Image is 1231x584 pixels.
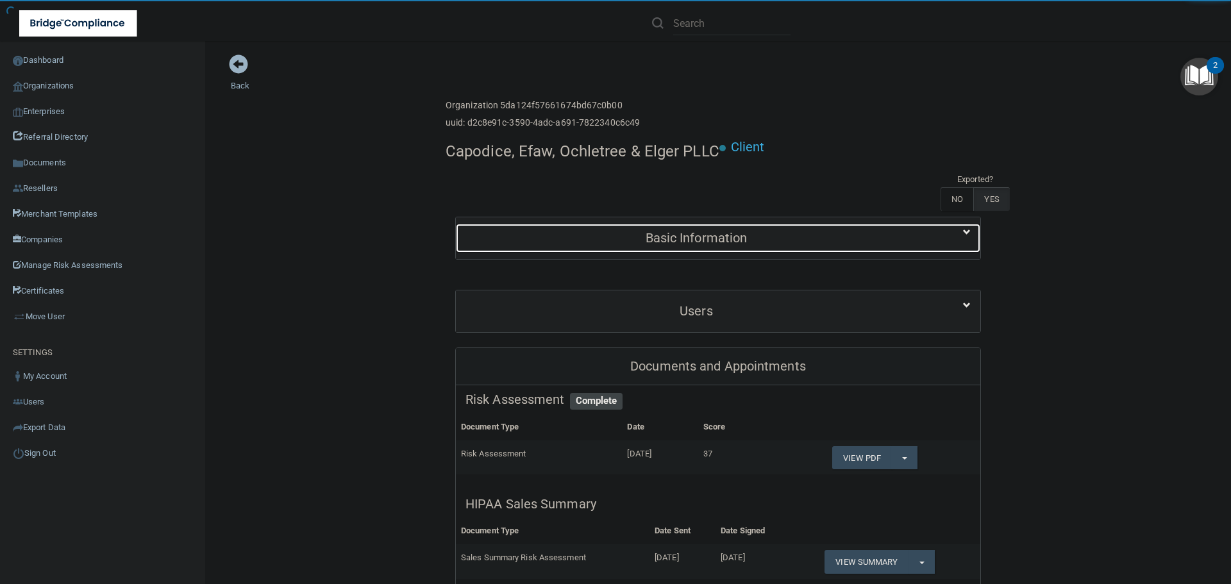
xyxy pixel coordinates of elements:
h6: Organization 5da124f57661674bd67c0b00 [446,101,640,110]
img: enterprise.0d942306.png [13,108,23,117]
img: icon-documents.8dae5593.png [13,158,23,169]
td: 37 [698,440,770,475]
div: Documents and Appointments [456,348,980,385]
img: ic_user_dark.df1a06c3.png [13,371,23,381]
a: Back [231,65,249,90]
td: [DATE] [649,544,716,579]
p: Client [731,135,765,159]
img: organization-icon.f8decf85.png [13,81,23,92]
img: ic-search.3b580494.png [652,17,664,29]
h6: uuid: d2c8e91c-3590-4adc-a691-7822340c6c49 [446,118,640,128]
img: ic_reseller.de258add.png [13,183,23,194]
img: ic_power_dark.7ecde6b1.png [13,447,24,459]
a: View Summary [825,550,908,574]
label: YES [973,187,1009,211]
div: 2 [1213,65,1218,82]
label: SETTINGS [13,345,53,360]
img: briefcase.64adab9b.png [13,310,26,323]
th: Document Type [456,518,649,544]
td: Exported? [941,172,1010,187]
label: NO [941,187,973,211]
img: icon-export.b9366987.png [13,422,23,433]
th: Date Signed [716,518,794,544]
img: bridge_compliance_login_screen.278c3ca4.svg [19,10,137,37]
h5: Basic Information [465,231,927,245]
th: Date Sent [649,518,716,544]
h5: Risk Assessment [465,392,971,406]
td: [DATE] [716,544,794,579]
img: ic_dashboard_dark.d01f4a41.png [13,56,23,66]
a: Users [465,297,971,326]
a: Basic Information [465,224,971,253]
th: Document Type [456,414,622,440]
h5: Users [465,304,927,318]
th: Score [698,414,770,440]
img: icon-users.e205127d.png [13,397,23,407]
a: View PDF [832,446,891,470]
button: Open Resource Center, 2 new notifications [1180,58,1218,96]
input: Search [673,12,791,35]
td: Sales Summary Risk Assessment [456,544,649,579]
td: [DATE] [622,440,698,475]
h4: Capodice, Efaw, Ochletree & Elger PLLC [446,143,719,160]
td: Risk Assessment [456,440,622,475]
span: Complete [570,393,623,410]
h5: HIPAA Sales Summary [465,497,971,511]
th: Date [622,414,698,440]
